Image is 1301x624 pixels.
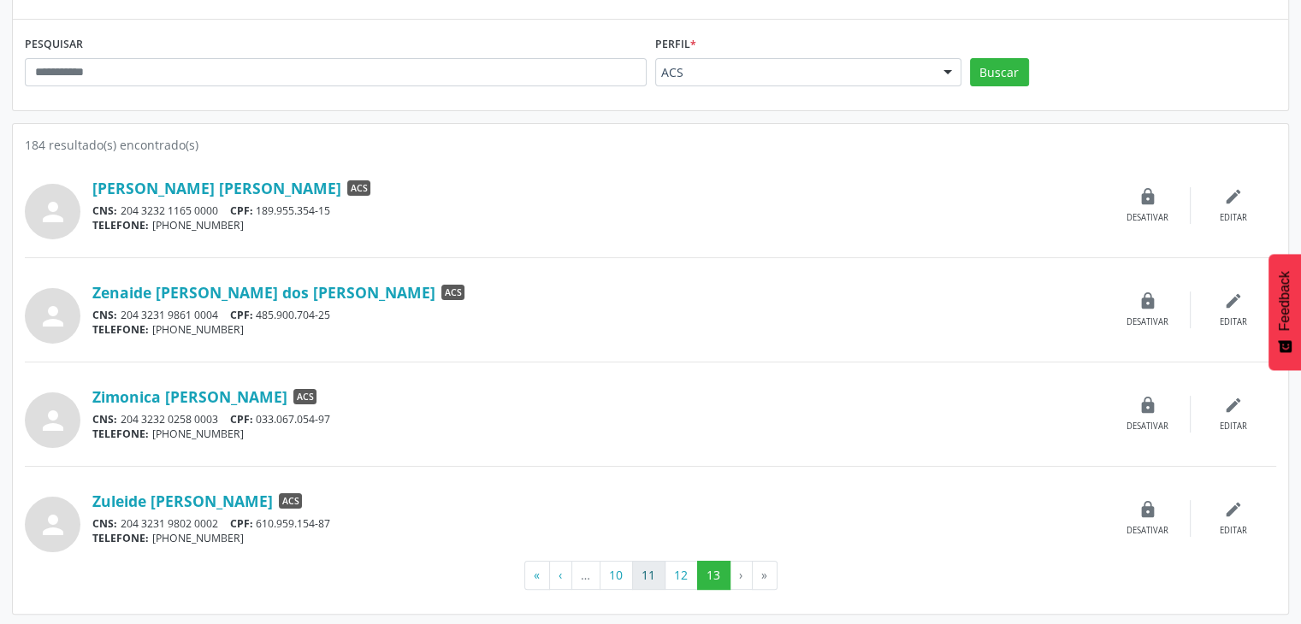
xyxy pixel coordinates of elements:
div: Editar [1220,316,1247,328]
button: Feedback - Mostrar pesquisa [1268,254,1301,370]
i: edit [1224,291,1243,310]
div: [PHONE_NUMBER] [92,218,1105,233]
label: PESQUISAR [25,32,83,58]
button: Go to page 10 [600,561,633,590]
div: 204 3231 9802 0002 610.959.154-87 [92,516,1105,531]
div: 204 3232 1165 0000 189.955.354-15 [92,203,1105,218]
i: lock [1138,187,1157,206]
span: CPF: [230,516,253,531]
span: TELEFONE: [92,322,149,337]
div: [PHONE_NUMBER] [92,427,1105,441]
div: Desativar [1127,421,1168,433]
a: Zimonica [PERSON_NAME] [92,387,287,406]
button: Go to first page [524,561,550,590]
label: Perfil [655,32,696,58]
span: CNS: [92,412,117,427]
a: [PERSON_NAME] [PERSON_NAME] [92,179,341,197]
i: lock [1138,500,1157,519]
i: person [38,301,68,332]
i: person [38,197,68,227]
div: Editar [1220,421,1247,433]
div: 204 3231 9861 0004 485.900.704-25 [92,308,1105,322]
span: TELEFONE: [92,218,149,233]
a: Zenaide [PERSON_NAME] dos [PERSON_NAME] [92,283,435,302]
span: ACS [293,389,316,404]
div: 204 3232 0258 0003 033.067.054-97 [92,412,1105,427]
span: CPF: [230,308,253,322]
div: [PHONE_NUMBER] [92,322,1105,337]
ul: Pagination [25,561,1276,590]
button: Go to page 11 [632,561,665,590]
span: CPF: [230,412,253,427]
span: ACS [279,493,302,509]
i: lock [1138,396,1157,415]
span: Feedback [1277,271,1292,331]
a: Zuleide [PERSON_NAME] [92,492,273,510]
i: edit [1224,500,1243,519]
span: ACS [347,180,370,196]
div: Editar [1220,525,1247,537]
span: ACS [661,64,926,81]
span: CNS: [92,516,117,531]
div: Editar [1220,212,1247,224]
i: person [38,405,68,436]
button: Go to page 13 [697,561,730,590]
div: [PHONE_NUMBER] [92,531,1105,545]
i: edit [1224,396,1243,415]
i: lock [1138,291,1157,310]
span: CNS: [92,308,117,322]
button: Buscar [970,58,1029,87]
span: CNS: [92,203,117,218]
div: Desativar [1127,316,1168,328]
span: TELEFONE: [92,531,149,545]
div: Desativar [1127,525,1168,537]
span: ACS [441,285,464,300]
div: 184 resultado(s) encontrado(s) [25,136,1276,154]
i: edit [1224,187,1243,206]
button: Go to previous page [549,561,572,590]
div: Desativar [1127,212,1168,224]
span: CPF: [230,203,253,218]
i: person [38,509,68,540]
button: Go to page 12 [665,561,698,590]
span: TELEFONE: [92,427,149,441]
